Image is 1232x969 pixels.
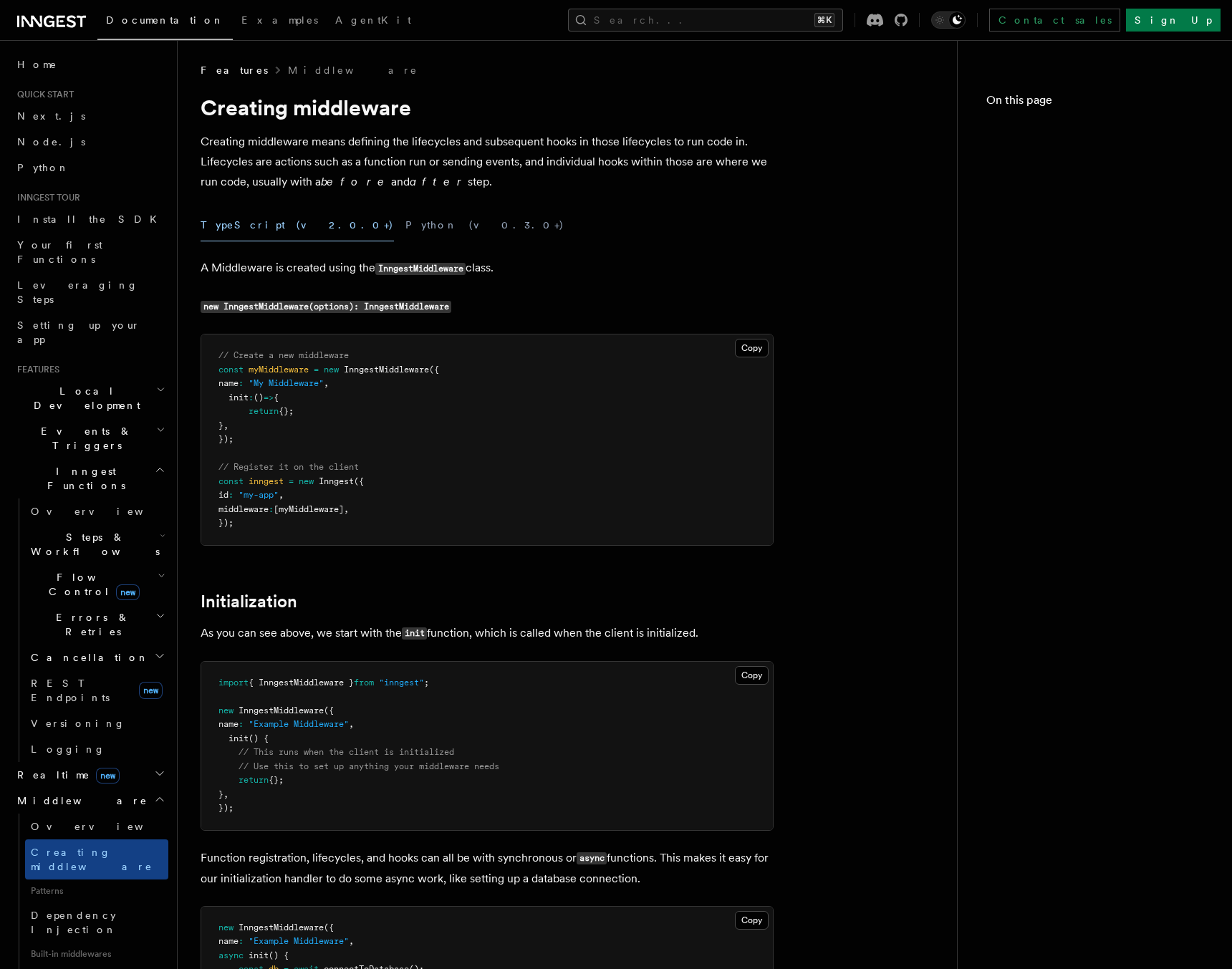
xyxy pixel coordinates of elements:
span: Examples [241,14,318,26]
button: Inngest Functions [11,458,168,498]
a: Examples [233,4,327,39]
span: init [228,392,249,402]
span: () { [269,950,289,960]
span: return [249,406,279,416]
span: from [354,678,374,688]
a: Middleware [288,63,418,77]
span: Quick start [11,89,74,100]
span: {}; [269,775,284,785]
span: [myMiddleware] [274,504,344,514]
span: }); [218,518,234,528]
span: ; [424,678,429,688]
a: Node.js [11,129,168,155]
span: } [218,420,223,430]
button: Steps & Workflows [25,524,168,564]
span: Local Development [11,384,156,413]
span: () [254,392,264,402]
span: async [218,950,244,960]
span: Python [17,162,69,173]
span: const [218,476,244,486]
span: Events & Triggers [11,424,156,453]
a: REST Endpointsnew [25,670,168,710]
p: A Middleware is created using the class. [201,258,774,279]
span: } [218,789,223,799]
span: new [116,584,140,600]
span: // Use this to set up anything your middleware needs [239,761,499,771]
span: return [239,775,269,785]
span: Cancellation [25,650,149,665]
a: Overview [25,814,168,839]
span: const [218,365,244,375]
span: inngest [249,476,284,486]
span: = [289,476,294,486]
span: , [344,504,349,514]
span: InngestMiddleware [239,922,324,932]
a: Your first Functions [11,232,168,272]
button: Errors & Retries [25,604,168,645]
span: , [324,378,329,388]
a: Next.js [11,103,168,129]
button: Local Development [11,378,168,418]
span: "my-app" [239,490,279,500]
span: // This runs when the client is initialized [239,747,454,757]
span: Features [201,63,268,77]
span: Documentation [106,14,224,26]
code: async [577,852,607,864]
span: , [223,789,228,799]
em: after [410,175,468,188]
a: Sign Up [1126,9,1221,32]
span: { [274,392,279,402]
button: Copy [735,911,769,930]
span: , [349,936,354,946]
p: Function registration, lifecycles, and hooks can all be with synchronous or functions. This makes... [201,848,774,889]
span: Dependency Injection [31,910,117,935]
span: InngestMiddleware [344,365,429,375]
span: ({ [429,365,439,375]
a: Logging [25,736,168,762]
span: REST Endpoints [31,678,110,703]
span: : [239,378,244,388]
span: Middleware [11,794,148,808]
span: Leveraging Steps [17,279,138,305]
a: Creating middleware [25,839,168,879]
a: Contact sales [989,9,1120,32]
span: AgentKit [335,14,411,26]
span: : [239,936,244,946]
span: () { [249,733,269,743]
span: , [223,420,228,430]
span: // Register it on the client [218,462,359,472]
span: Next.js [17,110,85,122]
a: Versioning [25,710,168,736]
code: init [402,627,427,640]
span: new [299,476,314,486]
code: InngestMiddleware [375,263,466,275]
span: Inngest Functions [11,464,155,493]
button: Cancellation [25,645,168,670]
span: id [218,490,228,500]
button: Events & Triggers [11,418,168,458]
div: Inngest Functions [11,498,168,762]
button: Python (v0.3.0+) [405,209,564,241]
span: Your first Functions [17,239,102,265]
span: "Example Middleware" [249,936,349,946]
p: As you can see above, we start with the function, which is called when the client is initialized. [201,623,774,644]
a: Install the SDK [11,206,168,232]
span: Node.js [17,136,85,148]
a: Leveraging Steps [11,272,168,312]
span: Overview [31,821,178,832]
span: myMiddleware [249,365,309,375]
span: "My Middleware" [249,378,324,388]
span: Creating middleware [31,847,153,872]
button: Middleware [11,788,168,814]
span: ({ [324,705,334,715]
a: Dependency Injection [25,902,168,943]
button: Realtimenew [11,762,168,788]
span: Realtime [11,768,120,782]
a: Setting up your app [11,312,168,352]
a: Python [11,155,168,180]
span: Setting up your app [17,319,140,345]
span: "Example Middleware" [249,719,349,729]
span: , [279,490,284,500]
span: : [239,719,244,729]
span: Versioning [31,718,125,729]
